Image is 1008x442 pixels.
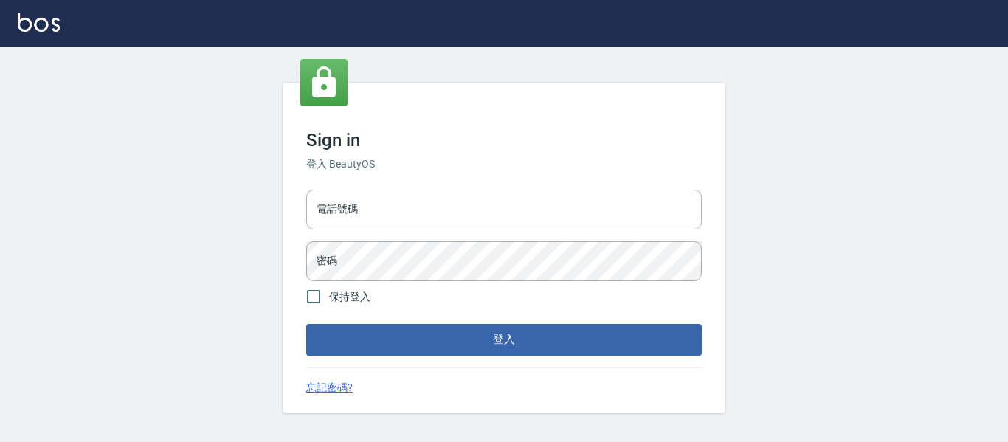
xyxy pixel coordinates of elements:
[306,156,702,172] h6: 登入 BeautyOS
[18,13,60,32] img: Logo
[306,324,702,355] button: 登入
[306,130,702,151] h3: Sign in
[329,289,370,305] span: 保持登入
[306,380,353,396] a: 忘記密碼?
